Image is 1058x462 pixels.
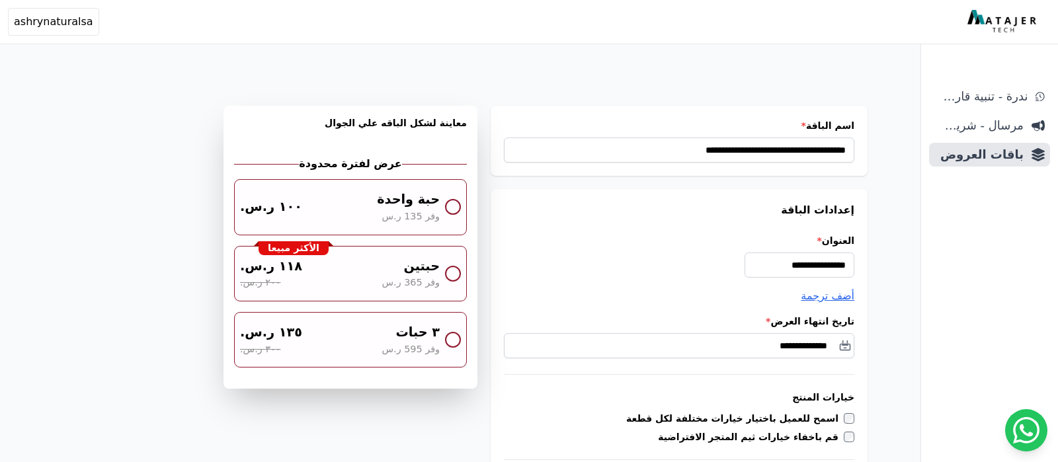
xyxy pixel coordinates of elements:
[403,257,440,276] span: حبتين
[240,257,302,276] span: ١١٨ ر.س.
[14,14,93,30] span: ashrynaturalsa
[382,342,440,357] span: وفر 595 ر.س
[658,430,844,443] label: قم باخفاء خيارات ثيم المتجر الافتراضية
[240,198,302,217] span: ١٠٠ ر.س.
[395,323,440,342] span: ٣ حبات
[504,234,854,247] label: العنوان
[382,276,440,290] span: وفر 365 ر.س
[929,85,1050,108] a: ندرة - تنبية قارب علي النفاذ
[240,276,280,290] span: ٢٠٠ ر.س.
[240,342,280,357] span: ٣٠٠ ر.س.
[259,241,329,256] div: الأكثر مبيعا
[626,412,844,425] label: اسمح للعميل باختيار خيارات مختلفة لكل قطعة
[504,391,854,404] h3: خيارات المنتج
[929,114,1050,137] a: مرسال - شريط دعاية
[934,116,1024,135] span: مرسال - شريط دعاية
[934,87,1028,106] span: ندرة - تنبية قارب علي النفاذ
[967,10,1039,34] img: MatajerTech Logo
[382,210,440,224] span: وفر 135 ر.س
[934,145,1024,164] span: باقات العروض
[377,190,440,210] span: حبة واحدة
[240,323,302,342] span: ١٣٥ ر.س.
[299,156,401,172] h2: عرض لفترة محدودة
[8,8,99,36] button: ashrynaturalsa
[504,202,854,218] h3: إعدادات الباقة
[504,315,854,328] label: تاريخ انتهاء العرض
[801,289,854,302] span: أضف ترجمة
[234,116,467,145] h3: معاينة لشكل الباقه علي الجوال
[929,143,1050,167] a: باقات العروض
[801,288,854,304] button: أضف ترجمة
[504,119,854,132] label: اسم الباقة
